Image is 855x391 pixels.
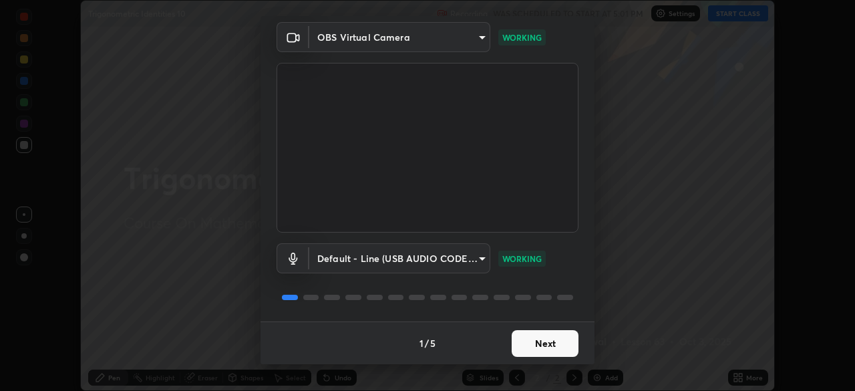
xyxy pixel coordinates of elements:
h4: / [425,336,429,350]
h4: 5 [430,336,436,350]
button: Next [512,330,578,357]
h4: 1 [419,336,423,350]
div: OBS Virtual Camera [309,22,490,52]
p: WORKING [502,253,542,265]
div: OBS Virtual Camera [309,243,490,273]
p: WORKING [502,31,542,43]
